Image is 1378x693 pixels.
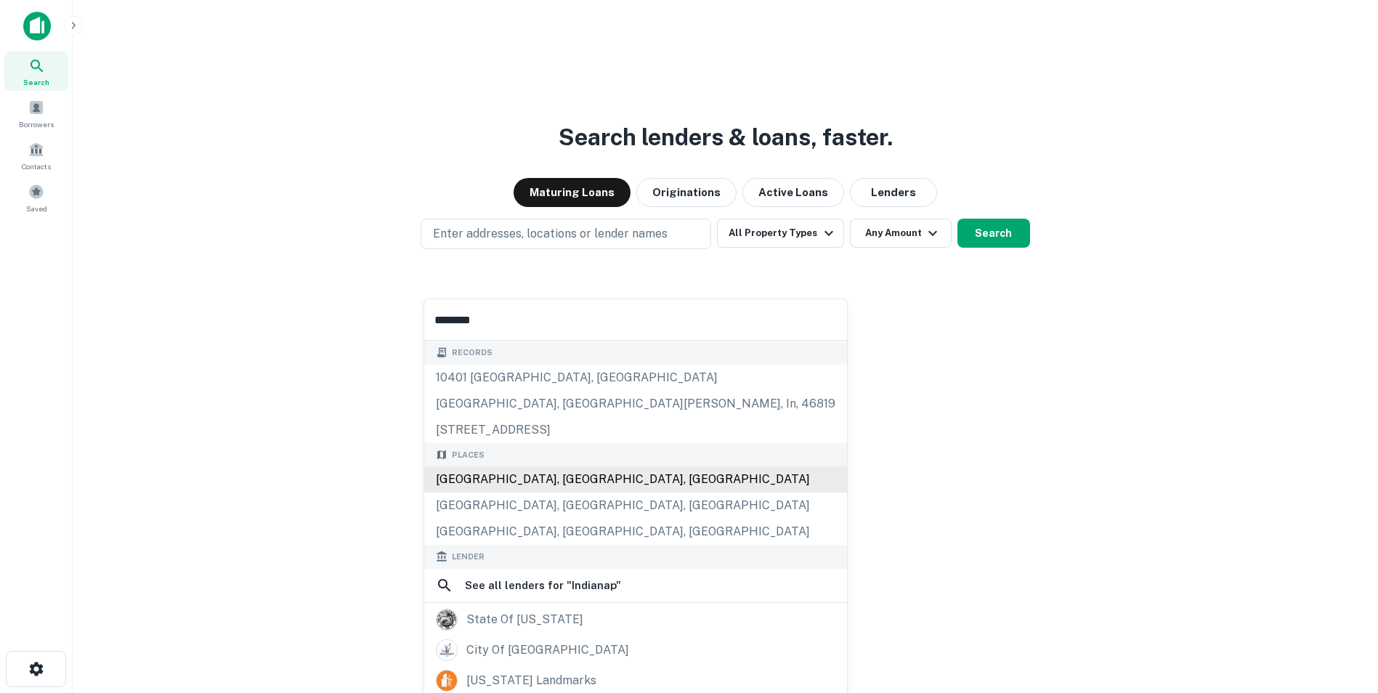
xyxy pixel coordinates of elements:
[23,12,51,41] img: capitalize-icon.png
[433,225,668,243] p: Enter addresses, locations or lender names
[452,551,485,563] span: Lender
[559,120,893,155] h3: Search lenders & loans, faster.
[4,178,68,217] a: Saved
[437,670,457,691] img: picture
[466,639,629,661] div: city of [GEOGRAPHIC_DATA]
[957,219,1030,248] button: Search
[424,365,847,391] div: 10401 [GEOGRAPHIC_DATA], [GEOGRAPHIC_DATA]
[850,219,952,248] button: Any Amount
[424,635,847,665] a: city of [GEOGRAPHIC_DATA]
[1305,577,1378,647] iframe: Chat Widget
[424,466,847,493] div: [GEOGRAPHIC_DATA], [GEOGRAPHIC_DATA], [GEOGRAPHIC_DATA]
[4,94,68,133] a: Borrowers
[636,178,737,207] button: Originations
[466,670,596,692] div: [US_STATE] landmarks
[437,609,457,630] img: picture
[424,493,847,519] div: [GEOGRAPHIC_DATA], [GEOGRAPHIC_DATA], [GEOGRAPHIC_DATA]
[514,178,631,207] button: Maturing Loans
[437,640,457,660] img: picture
[4,52,68,91] a: Search
[424,604,847,635] a: state of [US_STATE]
[465,577,621,594] h6: See all lenders for " Indianap "
[22,161,51,172] span: Contacts
[850,178,937,207] button: Lenders
[742,178,844,207] button: Active Loans
[717,219,843,248] button: All Property Types
[452,449,485,461] span: Places
[452,346,493,359] span: Records
[4,136,68,175] a: Contacts
[19,118,54,130] span: Borrowers
[23,76,49,88] span: Search
[466,609,583,631] div: state of [US_STATE]
[424,417,847,443] div: [STREET_ADDRESS]
[26,203,47,214] span: Saved
[424,391,847,417] div: [GEOGRAPHIC_DATA], [GEOGRAPHIC_DATA][PERSON_NAME], in, 46819
[424,519,847,545] div: [GEOGRAPHIC_DATA], [GEOGRAPHIC_DATA], [GEOGRAPHIC_DATA]
[421,219,711,249] button: Enter addresses, locations or lender names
